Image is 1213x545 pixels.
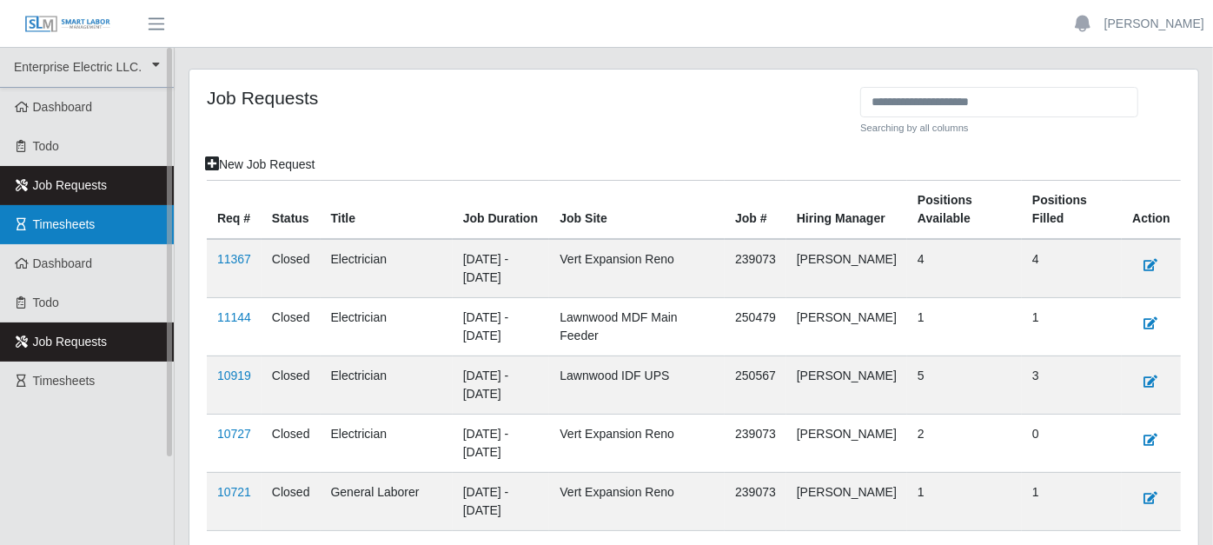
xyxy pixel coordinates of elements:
td: 1 [907,472,1022,530]
td: [DATE] - [DATE] [453,297,550,356]
td: Electrician [321,297,453,356]
span: Dashboard [33,100,93,114]
td: [PERSON_NAME] [786,472,907,530]
a: [PERSON_NAME] [1104,15,1204,33]
a: 11144 [217,310,251,324]
td: General Laborer [321,472,453,530]
td: 3 [1022,356,1122,414]
td: 1 [1022,472,1122,530]
th: Positions Filled [1022,180,1122,239]
th: Action [1122,180,1181,239]
span: Todo [33,296,59,309]
td: 239073 [725,414,786,472]
td: Vert Expansion Reno [549,472,725,530]
td: 1 [1022,297,1122,356]
th: Job # [725,180,786,239]
td: [DATE] - [DATE] [453,414,550,472]
td: 1 [907,297,1022,356]
td: Lawnwood IDF UPS [549,356,725,414]
a: 10727 [217,427,251,441]
span: Timesheets [33,374,96,388]
span: Job Requests [33,335,108,349]
small: Searching by all columns [860,121,1138,136]
th: Job Duration [453,180,550,239]
a: 10721 [217,485,251,499]
td: 4 [907,239,1022,298]
span: Todo [33,139,59,153]
span: Timesheets [33,217,96,231]
td: 239073 [725,239,786,298]
td: Closed [262,239,321,298]
td: Vert Expansion Reno [549,239,725,298]
th: Positions Available [907,180,1022,239]
td: 2 [907,414,1022,472]
th: Hiring Manager [786,180,907,239]
td: Vert Expansion Reno [549,414,725,472]
td: Electrician [321,414,453,472]
td: [DATE] - [DATE] [453,356,550,414]
td: Lawnwood MDF Main Feeder [549,297,725,356]
th: Status [262,180,321,239]
td: Electrician [321,356,453,414]
td: Closed [262,297,321,356]
td: [PERSON_NAME] [786,239,907,298]
span: Job Requests [33,178,108,192]
td: Electrician [321,239,453,298]
a: 10919 [217,369,251,382]
a: 11367 [217,252,251,266]
td: 5 [907,356,1022,414]
td: [DATE] - [DATE] [453,239,550,298]
td: [PERSON_NAME] [786,356,907,414]
td: Closed [262,356,321,414]
h4: Job Requests [207,87,847,109]
td: 239073 [725,472,786,530]
td: 4 [1022,239,1122,298]
span: Dashboard [33,256,93,270]
td: [PERSON_NAME] [786,414,907,472]
td: 250479 [725,297,786,356]
th: job site [549,180,725,239]
td: 0 [1022,414,1122,472]
img: SLM Logo [24,15,111,34]
td: [DATE] - [DATE] [453,472,550,530]
a: New Job Request [194,150,327,180]
td: Closed [262,414,321,472]
td: 250567 [725,356,786,414]
td: Closed [262,472,321,530]
th: Req # [207,180,262,239]
th: Title [321,180,453,239]
td: [PERSON_NAME] [786,297,907,356]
